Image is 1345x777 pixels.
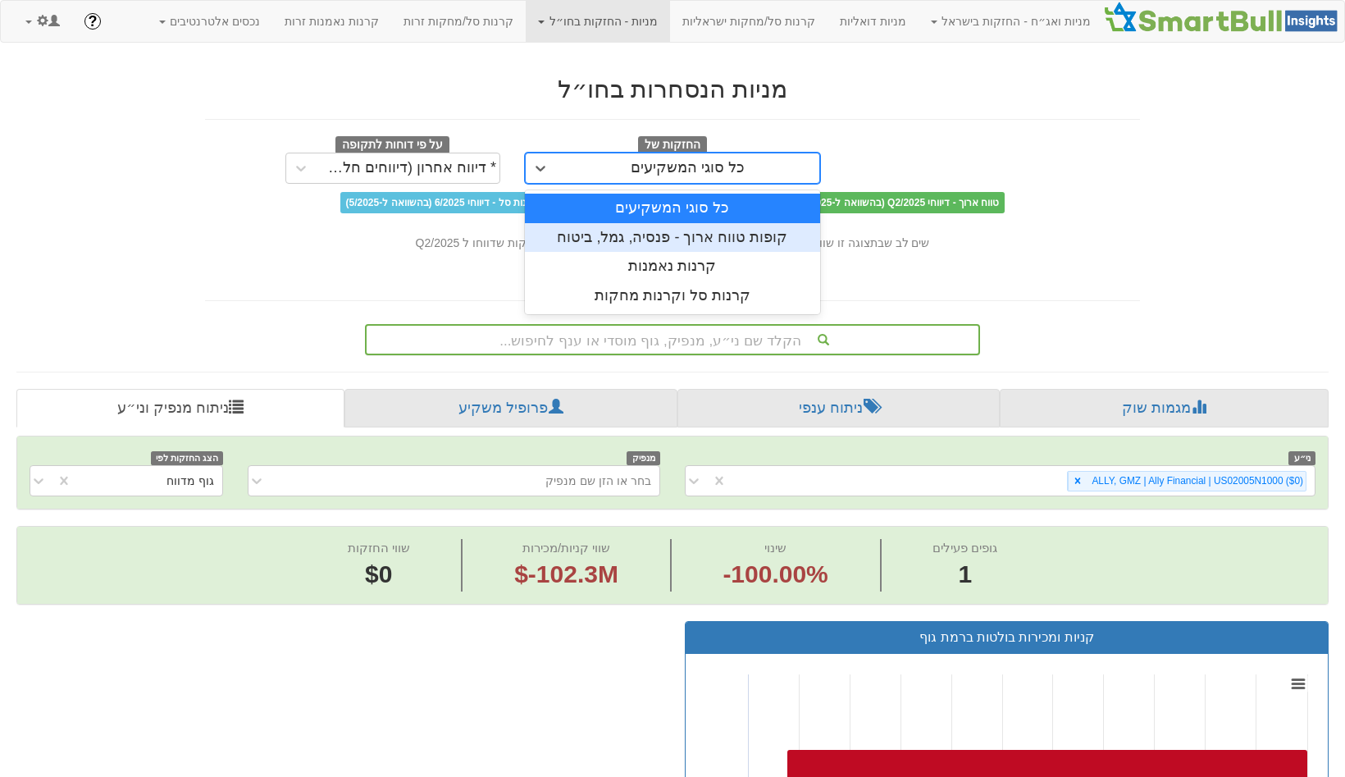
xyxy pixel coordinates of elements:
[1103,1,1344,34] img: Smartbull
[525,281,820,311] div: קרנות סל וקרנות מחקות
[193,259,1152,276] div: לחץ כאן לצפייה בתאריכי הדיווחים האחרונים של כל הגופים
[205,75,1140,103] h2: מניות הנסחרות בחו״ל
[785,192,1005,213] span: טווח ארוך - דיווחי Q2/2025 (בהשוואה ל-Q1/2025)
[677,389,1000,428] a: ניתוח ענפי
[828,1,919,42] a: מניות דואליות
[525,252,820,281] div: קרנות נאמנות
[919,1,1103,42] a: מניות ואג״ח - החזקות בישראל
[525,223,820,253] div: קופות טווח ארוך - פנסיה, גמל, ביטוח
[526,1,670,42] a: מניות - החזקות בחו״ל
[545,473,651,489] div: בחר או הזן שם מנפיק
[764,541,786,555] span: שינוי
[147,1,273,42] a: נכסים אלטרנטיבים
[514,560,618,587] span: $-102.3M
[367,326,978,354] div: הקלד שם ני״ע, מנפיק, גוף מוסדי או ענף לחיפוש...
[932,557,997,592] span: 1
[932,541,997,555] span: גופים פעילים
[205,213,1140,235] div: החזקות קופות טווח ארוך ל-Q2/2025 זמינות
[723,557,828,592] span: -100.00%
[525,194,820,223] div: כל סוגי המשקיעים
[522,541,610,555] span: שווי קניות/מכירות
[627,451,660,465] span: מנפיק
[88,13,97,30] span: ?
[670,1,828,42] a: קרנות סל/מחקות ישראליות
[344,389,677,428] a: פרופיל משקיע
[1000,389,1329,428] a: מגמות שוק
[391,1,526,42] a: קרנות סל/מחקות זרות
[348,541,410,555] span: שווי החזקות
[365,560,392,587] span: $0
[1288,451,1315,465] span: ני״ע
[638,136,707,154] span: החזקות של
[1087,472,1306,491] div: ALLY, GMZ | Ally Financial | US02005N1000 ‎($0‎)‎
[166,473,214,489] div: גוף מדווח
[72,1,113,42] a: ?
[335,136,449,154] span: על פי דוחות לתקופה
[272,1,391,42] a: קרנות נאמנות זרות
[151,451,223,465] span: הצג החזקות לפי
[205,235,1140,251] div: שים לב שבתצוגה זו שווי הקניות והמכירות של קופות טווח ארוך מחושב רק עבור החזקות שדווחו ל Q2/2025
[631,160,745,176] div: כל סוגי המשקיעים
[340,192,545,213] span: קרנות סל - דיווחי 6/2025 (בהשוואה ל-5/2025)
[698,630,1315,645] h3: קניות ומכירות בולטות ברמת גוף
[320,160,497,176] div: * דיווח אחרון (דיווחים חלקיים)
[16,389,344,428] a: ניתוח מנפיק וני״ע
